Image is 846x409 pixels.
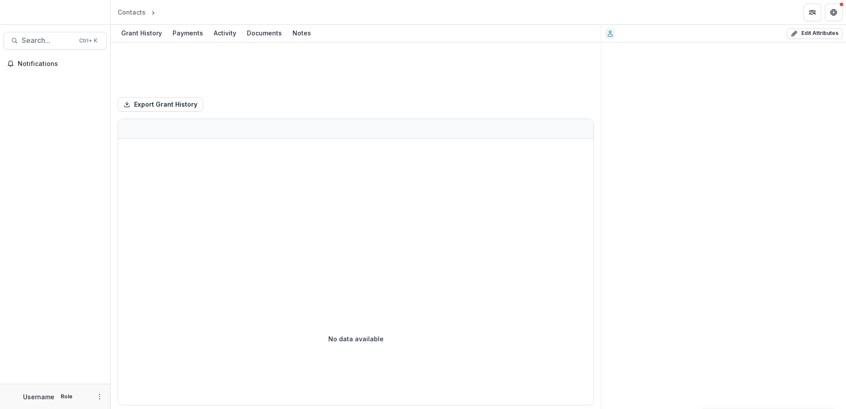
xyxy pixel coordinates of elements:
a: Payments [169,25,207,42]
button: Partners [804,4,821,21]
span: Notifications [18,60,103,68]
a: Grant History [118,25,165,42]
p: No data available [328,334,384,343]
a: Activity [210,25,240,42]
button: Export Grant History [118,97,203,112]
button: Notifications [4,57,107,71]
a: Contacts [114,6,149,19]
div: Documents [243,27,285,39]
p: Role [58,393,75,401]
a: Notes [289,25,315,42]
div: Activity [210,27,240,39]
button: Get Help [825,4,842,21]
div: Contacts [118,8,146,17]
div: Notes [289,27,315,39]
div: Payments [169,27,207,39]
div: Ctrl + K [77,36,99,46]
span: Search... [22,36,74,45]
button: Search... [4,32,107,50]
button: More [94,391,105,402]
p: Username [23,392,54,401]
nav: breadcrumb [114,6,195,19]
button: Edit Attributes [787,28,842,39]
a: Documents [243,25,285,42]
div: Grant History [118,27,165,39]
